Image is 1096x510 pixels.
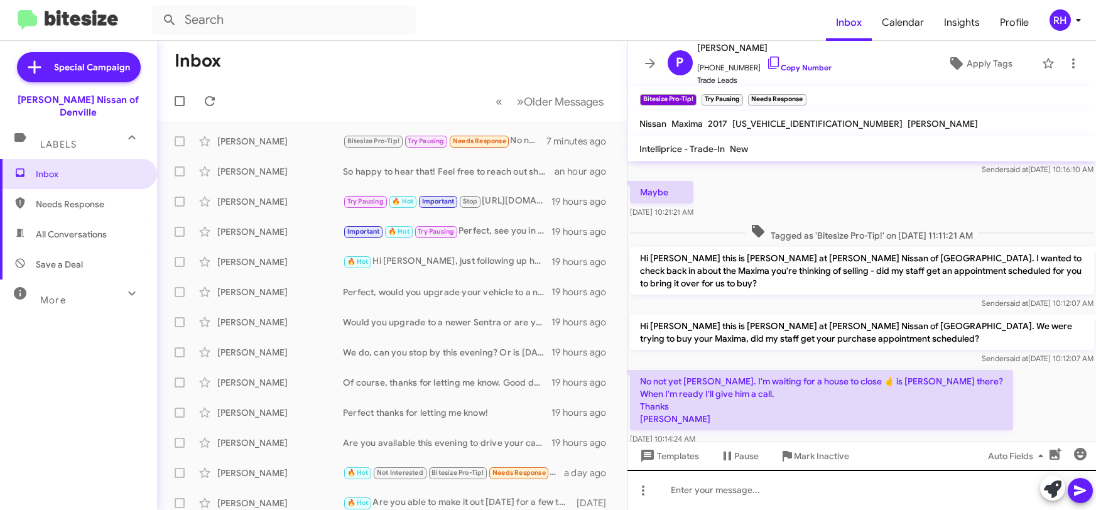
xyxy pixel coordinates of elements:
span: Try Pausing [347,197,384,205]
span: 🔥 Hot [347,499,369,507]
div: 7 minutes ago [546,135,617,148]
div: [PERSON_NAME] [217,286,343,298]
span: Labels [40,139,77,150]
div: [PERSON_NAME] [217,316,343,328]
span: Save a Deal [36,258,83,271]
div: 19 hours ago [551,346,617,359]
span: Important [422,197,455,205]
span: 🔥 Hot [388,227,410,236]
div: Perfect, see you in a few [343,224,551,239]
span: Not Interested [377,469,423,477]
nav: Page navigation example [489,89,612,114]
button: Mark Inactive [769,445,860,467]
span: Bitesize Pro-Tip! [347,137,399,145]
div: [PERSON_NAME] [217,346,343,359]
span: said at [1006,354,1028,363]
span: 🔥 Hot [392,197,413,205]
div: [PERSON_NAME] [217,406,343,419]
span: More [40,295,66,306]
span: New [730,143,749,155]
span: 🔥 Hot [347,258,369,266]
span: Intelliprice - Trade-In [640,143,725,155]
div: 19 hours ago [551,316,617,328]
div: [PERSON_NAME] [217,437,343,449]
div: [PERSON_NAME] [217,135,343,148]
span: [DATE] 10:14:24 AM [630,434,695,443]
div: Are you able to make it out [DATE] for a few test drives? [343,496,573,510]
div: [PERSON_NAME] [217,497,343,509]
span: Needs Response [36,198,143,210]
h1: Inbox [175,51,221,71]
div: [PERSON_NAME] [217,467,343,479]
span: Maxima [672,118,703,129]
span: Pause [735,445,759,467]
span: All Conversations [36,228,107,241]
div: 19 hours ago [551,437,617,449]
div: an hour ago [555,165,616,178]
div: [PERSON_NAME] [217,256,343,268]
span: Mark Inactive [795,445,850,467]
div: [URL][DOMAIN_NAME][US_VEHICLE_IDENTIFICATION_NUMBER] [343,194,551,209]
span: Profile [990,4,1039,41]
button: Next [510,89,612,114]
a: Calendar [872,4,934,41]
span: P [676,53,684,73]
a: Special Campaign [17,52,141,82]
span: [PERSON_NAME] [908,118,979,129]
p: Maybe [630,181,693,203]
span: Older Messages [524,95,604,109]
span: Important [347,227,380,236]
span: Bitesize Pro-Tip! [431,469,484,477]
span: Try Pausing [418,227,454,236]
p: Hi [PERSON_NAME] this is [PERSON_NAME] at [PERSON_NAME] Nissan of [GEOGRAPHIC_DATA]. We were tryi... [630,315,1094,350]
span: 2017 [708,118,728,129]
div: Of course, thanks for letting me know. Good day! [343,376,551,389]
button: RH [1039,9,1082,31]
a: Copy Number [766,63,832,72]
a: Inbox [826,4,872,41]
button: Auto Fields [978,445,1058,467]
span: [DATE] 10:21:21 AM [630,207,693,217]
span: Sender [DATE] 10:12:07 AM [982,354,1093,363]
small: Try Pausing [702,94,743,106]
a: Insights [934,4,990,41]
span: said at [1006,298,1028,308]
span: Needs Response [453,137,506,145]
span: Auto Fields [988,445,1048,467]
span: Special Campaign [55,61,131,73]
span: « [496,94,503,109]
button: Previous [489,89,511,114]
button: Templates [627,445,710,467]
span: Inbox [36,168,143,180]
div: 19 hours ago [551,406,617,419]
div: We do, can you stop by this evening? Or is [DATE] or [DATE] better? We close at 8pm [343,346,551,359]
div: [PERSON_NAME] [217,165,343,178]
p: No not yet [PERSON_NAME]. I'm waiting for a house to close 🤞 is [PERSON_NAME] there? When I'm rea... [630,370,1013,430]
span: Apply Tags [967,52,1012,75]
div: 19 hours ago [551,286,617,298]
button: Pause [710,445,769,467]
span: 🔥 Hot [347,469,369,477]
div: Are you available this evening to drive your car here? Or is [DATE] or [DATE] better? [343,437,551,449]
div: So happy to hear that! Feel free to reach out should anything change. [343,165,555,178]
span: Stop [463,197,478,205]
span: Try Pausing [408,137,444,145]
div: Would you upgrade to a newer Sentra or are you open to exploring other models as well? [343,316,551,328]
input: Search [152,5,416,35]
div: Perfect thanks for letting me know! [343,406,551,419]
div: [DATE] [573,497,617,509]
span: Sender [DATE] 10:16:10 AM [982,165,1093,174]
div: 19 hours ago [551,195,617,208]
div: 19 hours ago [551,256,617,268]
div: Perfect, would you upgrade your vehicle to a newer model? Or are you considering some other model... [343,286,551,298]
div: a day ago [564,467,617,479]
span: [PHONE_NUMBER] [698,55,832,74]
span: [US_VEHICLE_IDENTIFICATION_NUMBER] [733,118,903,129]
div: 19 hours ago [551,225,617,238]
small: Bitesize Pro-Tip! [640,94,697,106]
span: Tagged as 'Bitesize Pro-Tip!' on [DATE] 11:11:21 AM [746,224,978,242]
small: Needs Response [748,94,806,106]
p: Hi [PERSON_NAME] this is [PERSON_NAME] at [PERSON_NAME] Nissan of [GEOGRAPHIC_DATA]. I wanted to ... [630,247,1094,295]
